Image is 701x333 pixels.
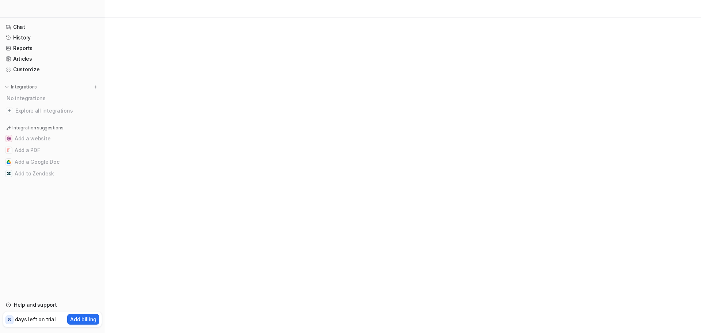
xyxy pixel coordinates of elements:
img: Add a Google Doc [7,160,11,164]
p: Add billing [70,315,96,323]
img: Add a PDF [7,148,11,152]
a: Reports [3,43,102,53]
div: No integrations [4,92,102,104]
button: Add a websiteAdd a website [3,133,102,144]
p: Integration suggestions [12,125,63,131]
a: Explore all integrations [3,106,102,116]
img: Add to Zendesk [7,171,11,176]
button: Add billing [67,314,99,325]
button: Add to ZendeskAdd to Zendesk [3,168,102,179]
p: Integrations [11,84,37,90]
p: 8 [8,317,11,323]
img: expand menu [4,84,9,90]
img: menu_add.svg [93,84,98,90]
a: Help and support [3,300,102,310]
a: Chat [3,22,102,32]
p: days left on trial [15,315,56,323]
span: Explore all integrations [15,105,99,117]
button: Integrations [3,83,39,91]
button: Add a Google DocAdd a Google Doc [3,156,102,168]
a: Articles [3,54,102,64]
button: Add a PDFAdd a PDF [3,144,102,156]
a: History [3,33,102,43]
a: Customize [3,64,102,75]
img: explore all integrations [6,107,13,114]
img: Add a website [7,136,11,141]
